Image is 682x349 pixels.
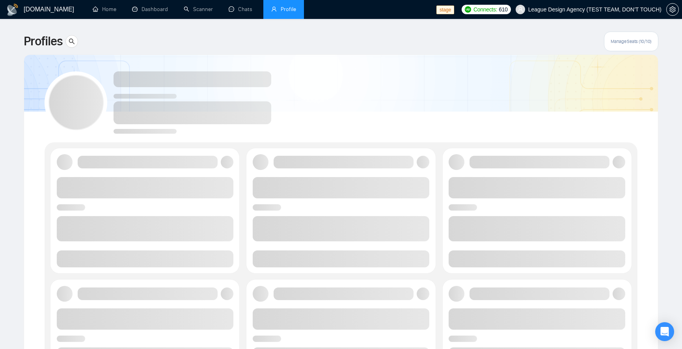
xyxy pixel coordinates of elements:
a: messageChats [229,6,255,13]
a: setting [666,6,679,13]
span: setting [667,6,678,13]
span: stage [436,6,454,14]
span: user [518,7,523,12]
button: setting [666,3,679,16]
a: dashboardDashboard [132,6,168,13]
span: Profiles [24,32,62,51]
span: Profile [281,6,296,13]
span: Connects: [473,5,497,14]
img: upwork-logo.png [465,6,471,13]
span: 610 [499,5,507,14]
img: logo [6,4,19,16]
span: search [66,38,78,45]
a: homeHome [93,6,116,13]
span: user [271,6,277,12]
div: Open Intercom Messenger [655,322,674,341]
span: Manage Seats (10/10) [611,38,652,45]
a: searchScanner [184,6,213,13]
button: search [65,35,78,48]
